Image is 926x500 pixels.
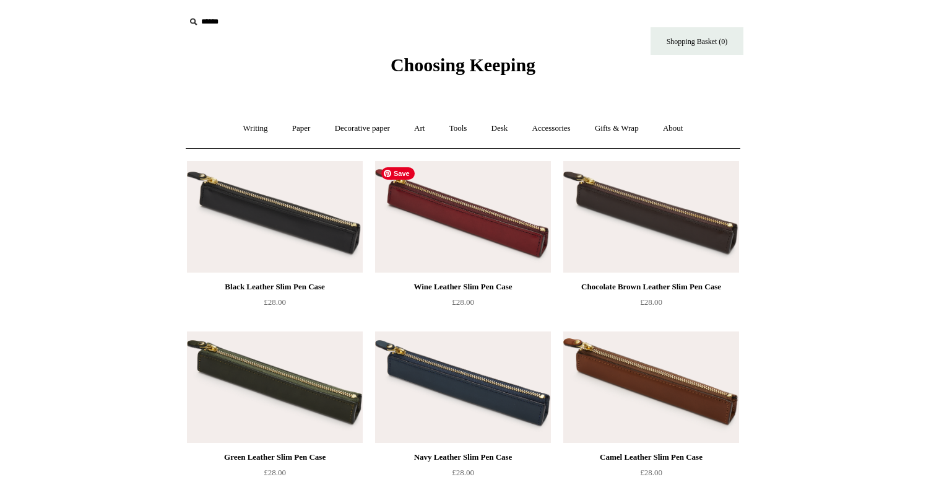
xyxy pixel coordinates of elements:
div: Chocolate Brown Leather Slim Pen Case [566,279,736,294]
a: Paper [281,112,322,145]
div: Navy Leather Slim Pen Case [378,450,548,465]
span: £28.00 [640,297,662,307]
img: Chocolate Brown Leather Slim Pen Case [563,161,739,273]
img: Green Leather Slim Pen Case [187,331,363,443]
div: Green Leather Slim Pen Case [190,450,360,465]
a: Writing [232,112,279,145]
a: Art [403,112,436,145]
a: Desk [480,112,519,145]
img: Camel Leather Slim Pen Case [563,331,739,443]
a: Wine Leather Slim Pen Case Wine Leather Slim Pen Case [375,161,551,273]
a: Camel Leather Slim Pen Case Camel Leather Slim Pen Case [563,331,739,443]
a: Wine Leather Slim Pen Case £28.00 [375,279,551,330]
a: About [652,112,694,145]
a: Black Leather Slim Pen Case £28.00 [187,279,363,330]
div: Wine Leather Slim Pen Case [378,279,548,294]
img: Navy Leather Slim Pen Case [375,331,551,443]
div: Black Leather Slim Pen Case [190,279,360,294]
a: Black Leather Slim Pen Case Black Leather Slim Pen Case [187,161,363,273]
span: Choosing Keeping [391,55,535,75]
img: Black Leather Slim Pen Case [187,161,363,273]
span: £28.00 [452,468,474,477]
a: Gifts & Wrap [584,112,650,145]
a: Shopping Basket (0) [651,27,743,55]
span: Save [381,167,415,180]
img: Wine Leather Slim Pen Case [375,161,551,273]
a: Decorative paper [324,112,401,145]
span: £28.00 [640,468,662,477]
div: Camel Leather Slim Pen Case [566,450,736,465]
a: Chocolate Brown Leather Slim Pen Case £28.00 [563,279,739,330]
a: Chocolate Brown Leather Slim Pen Case Chocolate Brown Leather Slim Pen Case [563,161,739,273]
span: £28.00 [452,297,474,307]
a: Tools [438,112,478,145]
a: Choosing Keeping [391,64,535,73]
a: Navy Leather Slim Pen Case Navy Leather Slim Pen Case [375,331,551,443]
a: Green Leather Slim Pen Case Green Leather Slim Pen Case [187,331,363,443]
a: Accessories [521,112,582,145]
span: £28.00 [264,468,286,477]
span: £28.00 [264,297,286,307]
